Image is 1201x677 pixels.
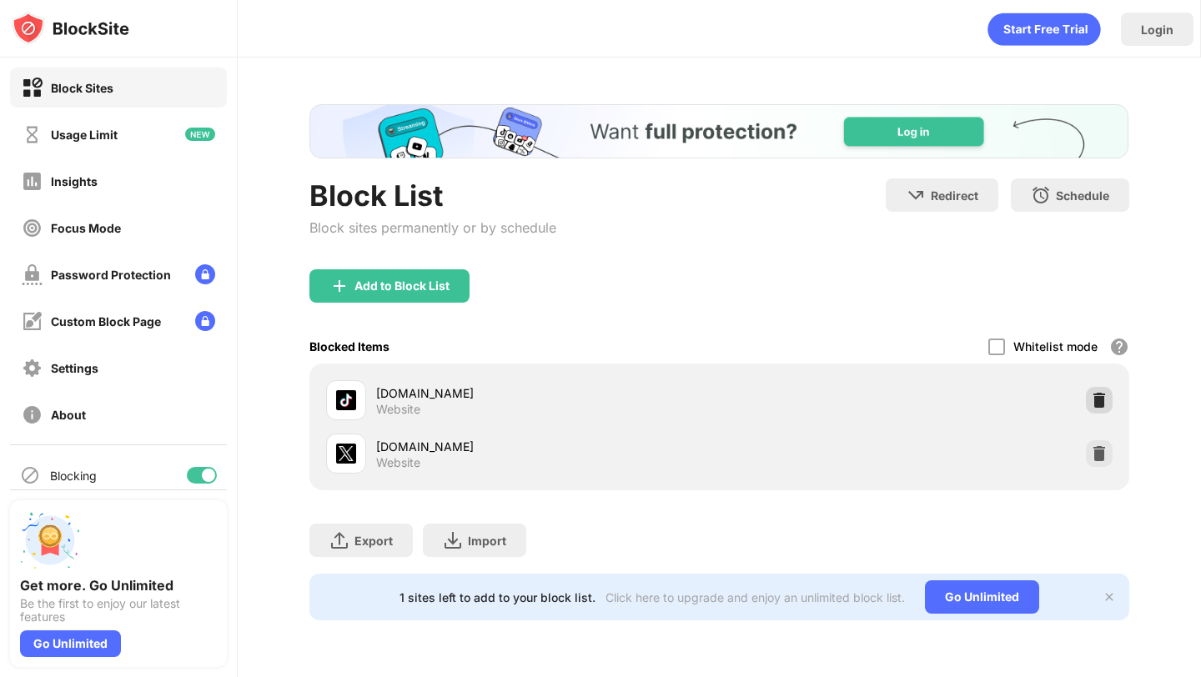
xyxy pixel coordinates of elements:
[22,264,43,285] img: password-protection-off.svg
[606,590,905,604] div: Click here to upgrade and enjoy an unlimited block list.
[51,174,98,188] div: Insights
[1013,339,1098,354] div: Whitelist mode
[51,221,121,235] div: Focus Mode
[20,510,80,570] img: push-unlimited.svg
[20,597,217,624] div: Be the first to enjoy our latest features
[354,534,393,548] div: Export
[51,314,161,328] div: Custom Block Page
[195,264,215,284] img: lock-menu.svg
[22,358,43,379] img: settings-off.svg
[22,404,43,425] img: about-off.svg
[354,279,450,293] div: Add to Block List
[987,13,1101,46] div: animation
[376,455,420,470] div: Website
[51,81,113,95] div: Block Sites
[468,534,506,548] div: Import
[376,402,420,417] div: Website
[1141,23,1173,37] div: Login
[51,128,118,142] div: Usage Limit
[20,465,40,485] img: blocking-icon.svg
[22,78,43,98] img: block-on.svg
[931,188,978,203] div: Redirect
[20,577,217,594] div: Get more. Go Unlimited
[376,438,719,455] div: [DOMAIN_NAME]
[51,408,86,422] div: About
[51,268,171,282] div: Password Protection
[22,218,43,238] img: focus-off.svg
[376,384,719,402] div: [DOMAIN_NAME]
[20,630,121,657] div: Go Unlimited
[50,469,97,483] div: Blocking
[399,590,595,604] div: 1 sites left to add to your block list.
[336,390,356,410] img: favicons
[22,311,43,332] img: customize-block-page-off.svg
[925,580,1039,614] div: Go Unlimited
[185,128,215,141] img: new-icon.svg
[309,219,556,236] div: Block sites permanently or by schedule
[12,12,129,45] img: logo-blocksite.svg
[195,311,215,331] img: lock-menu.svg
[336,444,356,464] img: favicons
[309,178,556,213] div: Block List
[1103,590,1116,604] img: x-button.svg
[22,124,43,145] img: time-usage-off.svg
[22,171,43,192] img: insights-off.svg
[1056,188,1109,203] div: Schedule
[309,104,1128,158] iframe: Banner
[309,339,389,354] div: Blocked Items
[51,361,98,375] div: Settings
